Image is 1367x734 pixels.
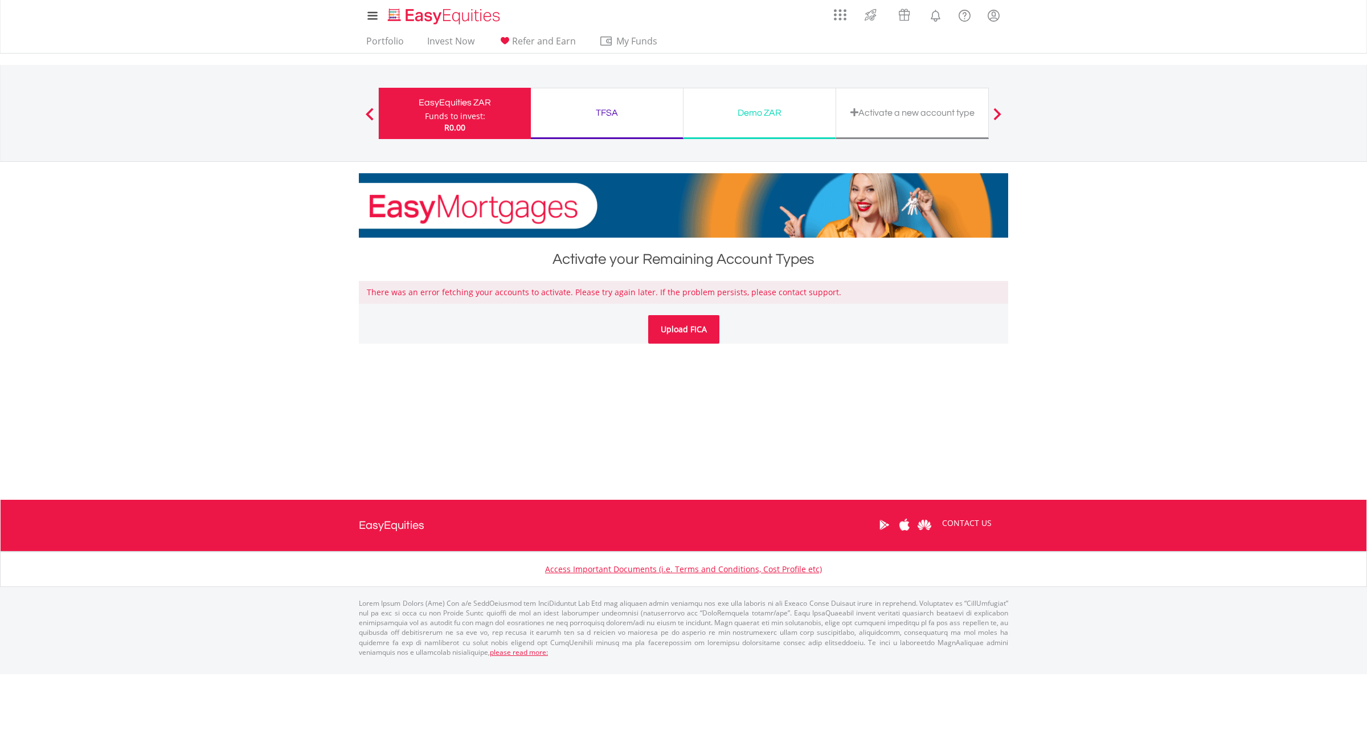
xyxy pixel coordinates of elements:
a: FAQ's and Support [950,3,979,26]
a: Refer and Earn [493,35,580,53]
div: There was an error fetching your accounts to activate. Please try again later. If the problem per... [359,281,1008,304]
a: Apple [894,507,914,543]
a: please read more: [490,647,548,657]
img: vouchers-v2.svg [895,6,914,24]
img: thrive-v2.svg [861,6,880,24]
a: AppsGrid [826,3,854,21]
a: Notifications [921,3,950,26]
span: R0.00 [444,122,465,133]
a: EasyEquities [359,500,424,551]
span: My Funds [599,34,674,48]
div: TFSA [538,105,676,121]
span: Refer and Earn [512,35,576,47]
div: Funds to invest: [425,111,485,122]
img: grid-menu-icon.svg [834,9,846,21]
a: Access Important Documents (i.e. Terms and Conditions, Cost Profile etc) [545,564,822,574]
div: Activate a new account type [843,105,981,121]
a: Home page [383,3,505,26]
a: My Profile [979,3,1008,28]
a: Vouchers [887,3,921,24]
div: Demo ZAR [690,105,829,121]
a: CONTACT US [934,507,1000,539]
p: Lorem Ipsum Dolors (Ame) Con a/e SeddOeiusmod tem InciDiduntut Lab Etd mag aliquaen admin veniamq... [359,598,1008,657]
img: EasyEquities_Logo.png [386,7,505,26]
img: EasyMortage Promotion Banner [359,173,1008,238]
div: Activate your Remaining Account Types [359,249,1008,270]
div: EasyEquities ZAR [386,95,524,111]
a: Portfolio [362,35,408,53]
a: Huawei [914,507,934,543]
a: Google Play [874,507,894,543]
a: Upload FICA [648,315,719,344]
a: Invest Now [423,35,479,53]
